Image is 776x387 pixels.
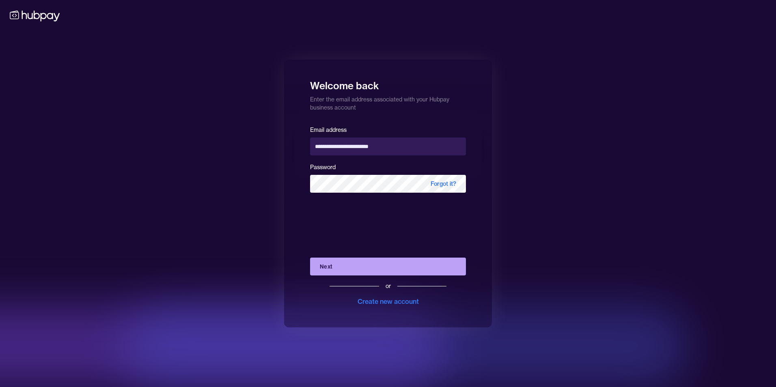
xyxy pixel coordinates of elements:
[421,175,466,193] span: Forgot it?
[310,126,347,133] label: Email address
[386,282,391,290] div: or
[310,92,466,112] p: Enter the email address associated with your Hubpay business account
[310,258,466,275] button: Next
[310,74,466,92] h1: Welcome back
[358,297,419,306] div: Create new account
[310,163,336,171] label: Password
